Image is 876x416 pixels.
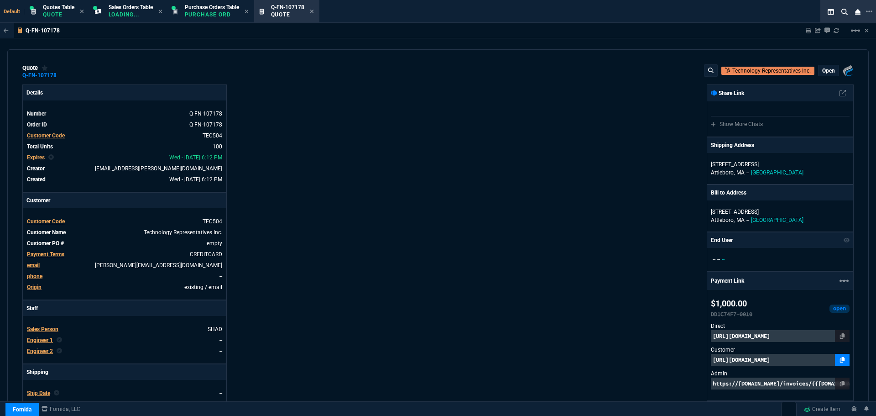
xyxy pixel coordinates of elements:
[822,67,835,74] p: open
[27,240,64,247] span: Customer PO #
[721,67,814,75] a: Open Customer in hubSpot
[310,8,314,16] nx-icon: Close Tab
[57,347,62,355] nx-icon: Clear selected rep
[144,229,222,236] a: Technology Representatives Inc.
[851,6,864,17] nx-icon: Close Workbench
[26,109,223,118] tr: See Marketplace Order
[27,165,45,172] span: Creator
[711,346,850,354] p: Customer
[839,275,850,286] mat-icon: Example home icon
[27,262,40,269] span: email
[27,154,45,161] span: Expires
[26,325,223,334] tr: undefined
[27,401,42,407] span: Agent
[80,8,84,16] nx-icon: Close Tab
[271,4,304,11] span: Q-FN-107178
[850,25,861,36] mat-icon: Example home icon
[736,217,745,223] span: MA
[109,11,153,18] p: Loading...
[711,297,752,310] p: $1,000.00
[26,283,223,292] tr: undefined
[4,9,24,15] span: Default
[23,193,226,208] p: Customer
[27,121,47,128] span: Order ID
[95,165,222,172] span: seti.shadab@fornida.com
[26,175,223,184] tr: undefined
[245,8,249,16] nx-icon: Close Tab
[866,7,872,16] nx-icon: Open New Tab
[26,261,223,270] tr: jay@techrepvideo.com
[203,218,222,225] span: TEC504
[838,6,851,17] nx-icon: Search
[208,326,222,332] a: SHAD
[26,131,223,140] tr: undefined
[27,348,53,354] span: Engineer 2
[27,176,46,183] span: Created
[711,322,850,330] p: Direct
[27,284,42,290] a: Origin
[48,153,54,162] nx-icon: Clear selected rep
[27,326,58,332] span: Sales Person
[713,256,715,263] span: --
[746,169,749,176] span: --
[26,153,223,162] tr: undefined
[26,347,223,356] tr: undefined
[219,348,222,354] a: --
[711,189,746,197] p: Bill to Address
[39,405,83,413] a: msbcCompanyName
[54,389,59,397] nx-icon: Clear selected rep
[711,369,850,378] p: Admin
[23,300,226,316] p: Staff
[27,143,53,150] span: Total Units
[865,27,869,34] a: Hide Workbench
[158,8,162,16] nx-icon: Close Tab
[190,251,222,258] a: CREDITCARD
[711,121,763,127] a: Show More Chats
[26,217,223,226] tr: undefined
[57,336,62,344] nx-icon: Clear selected rep
[169,176,222,183] span: 2025-10-15T18:12:14.840Z
[26,228,223,237] tr: undefined
[23,85,226,100] p: Details
[26,27,60,34] p: Q-FN-107178
[43,11,74,18] p: Quote
[95,262,222,269] a: [PERSON_NAME][EMAIL_ADDRESS][DOMAIN_NAME]
[736,169,745,176] span: MA
[27,251,64,258] span: Payment Terms
[23,364,226,380] p: Shipping
[717,256,720,263] span: --
[109,4,153,11] span: Sales Orders Table
[26,142,223,151] tr: undefined
[169,154,222,161] span: 2025-10-29T18:12:14.840Z
[711,236,733,244] p: End User
[26,400,223,409] tr: undefined
[751,169,803,176] span: [GEOGRAPHIC_DATA]
[27,111,46,117] span: Number
[26,250,223,259] tr: undefined
[711,354,850,366] p: [URL][DOMAIN_NAME]
[185,4,239,11] span: Purchase Orders Table
[26,336,223,345] tr: undefined
[219,390,222,396] span: --
[26,164,223,173] tr: undefined
[42,64,48,72] div: Add to Watchlist
[27,273,42,279] span: phone
[732,67,811,75] p: Technology Representatives Inc.
[711,160,850,169] p: [STREET_ADDRESS]
[722,256,725,263] span: --
[184,284,222,290] span: existing / email
[751,217,803,223] span: [GEOGRAPHIC_DATA]
[711,89,744,97] p: Share Link
[829,305,850,313] div: open
[26,120,223,129] tr: See Marketplace Order
[27,132,65,139] span: Customer Code
[711,208,850,216] p: [STREET_ADDRESS]
[271,11,304,18] p: Quote
[219,273,222,279] a: --
[22,75,57,76] a: Q-FN-107178
[800,402,844,416] a: Create Item
[213,143,222,150] span: 100
[711,310,752,318] p: DD1C74F7-0010
[27,390,50,396] span: Ship Date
